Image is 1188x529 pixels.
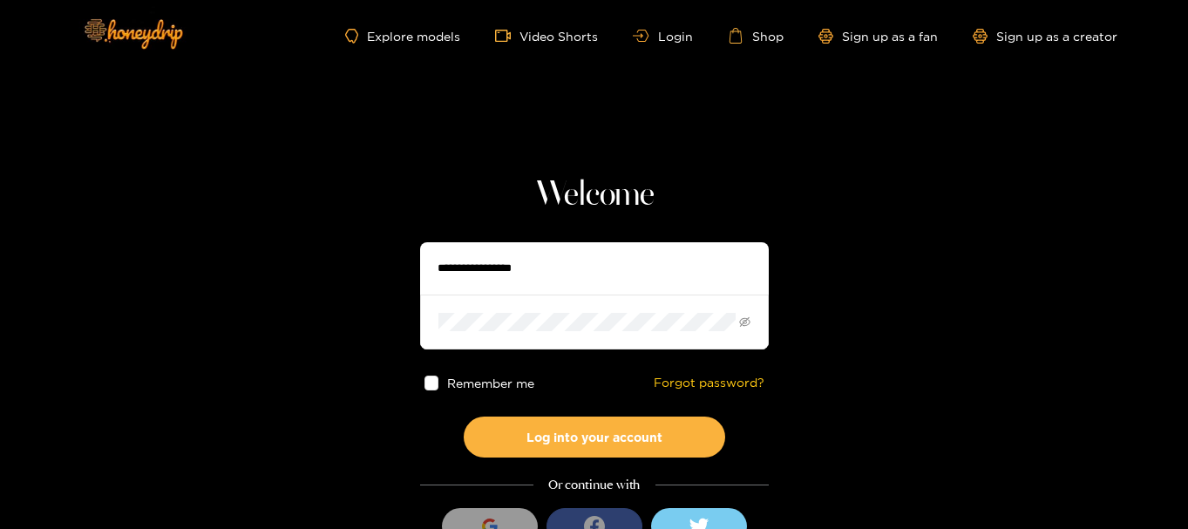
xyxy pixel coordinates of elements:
[973,29,1117,44] a: Sign up as a creator
[464,417,725,458] button: Log into your account
[420,475,769,495] div: Or continue with
[633,30,692,43] a: Login
[420,174,769,216] h1: Welcome
[739,316,750,328] span: eye-invisible
[447,376,534,390] span: Remember me
[345,29,460,44] a: Explore models
[495,28,598,44] a: Video Shorts
[728,28,784,44] a: Shop
[818,29,938,44] a: Sign up as a fan
[495,28,519,44] span: video-camera
[654,376,764,390] a: Forgot password?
